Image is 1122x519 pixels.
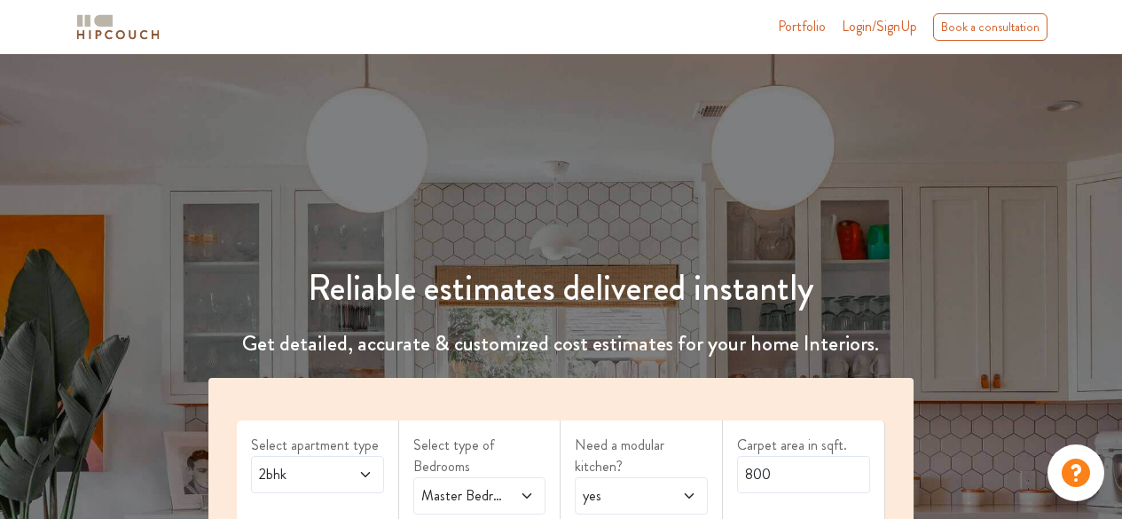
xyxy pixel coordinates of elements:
img: logo-horizontal.svg [74,12,162,43]
div: Book a consultation [933,13,1047,41]
a: Portfolio [778,16,826,37]
span: Master Bedroom [418,485,506,507]
label: Need a modular kitchen? [575,435,708,477]
span: Login/SignUp [842,16,917,36]
span: yes [579,485,667,507]
label: Select apartment type [251,435,384,456]
h4: Get detailed, accurate & customized cost estimates for your home Interiors. [198,331,924,357]
label: Carpet area in sqft. [737,435,870,456]
span: logo-horizontal.svg [74,7,162,47]
label: Select type of Bedrooms [413,435,546,477]
input: Enter area sqft [737,456,870,493]
span: 2bhk [255,464,343,485]
h1: Reliable estimates delivered instantly [198,267,924,310]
